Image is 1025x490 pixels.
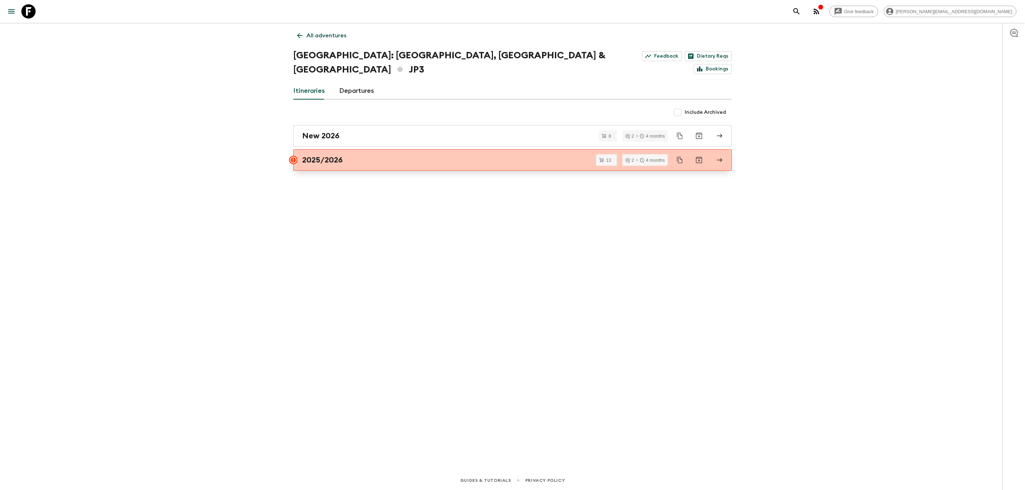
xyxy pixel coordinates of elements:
[293,28,350,43] a: All adventures
[525,476,565,484] a: Privacy Policy
[694,64,732,74] a: Bookings
[625,134,634,138] div: 2
[673,154,686,166] button: Duplicate
[640,134,665,138] div: 4 months
[4,4,19,18] button: menu
[625,158,634,163] div: 2
[692,153,706,167] button: Archive
[673,129,686,142] button: Duplicate
[884,6,1016,17] div: [PERSON_NAME][EMAIL_ADDRESS][DOMAIN_NAME]
[306,31,346,40] p: All adventures
[892,9,1016,14] span: [PERSON_NAME][EMAIL_ADDRESS][DOMAIN_NAME]
[604,134,615,138] span: 8
[302,155,343,165] h2: 2025/2026
[829,6,878,17] a: Give feedback
[789,4,804,18] button: search adventures
[293,149,732,171] a: 2025/2026
[840,9,878,14] span: Give feedback
[339,82,374,100] a: Departures
[692,129,706,143] button: Archive
[293,82,325,100] a: Itineraries
[293,125,732,147] a: New 2026
[460,476,511,484] a: Guides & Tutorials
[685,51,732,61] a: Dietary Reqs
[685,109,726,116] span: Include Archived
[602,158,615,163] span: 13
[640,158,665,163] div: 4 months
[302,131,340,140] h2: New 2026
[293,48,628,77] h1: [GEOGRAPHIC_DATA]: [GEOGRAPHIC_DATA], [GEOGRAPHIC_DATA] & [GEOGRAPHIC_DATA] JP3
[642,51,682,61] a: Feedback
